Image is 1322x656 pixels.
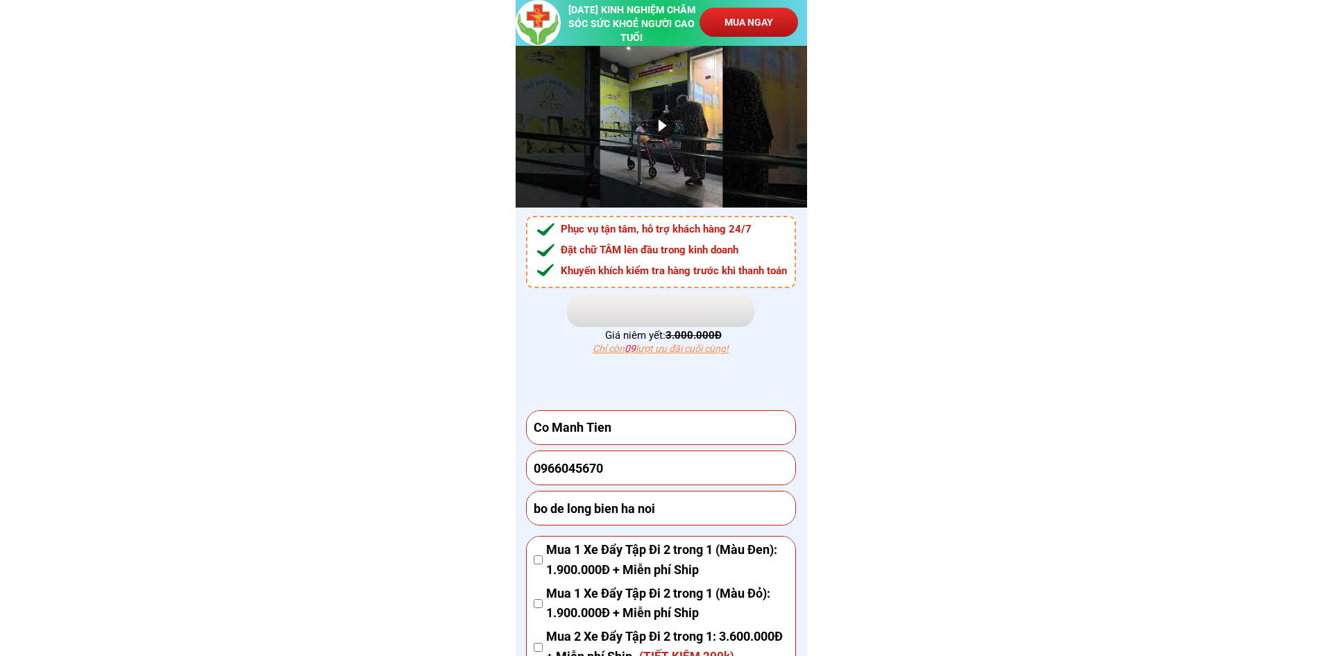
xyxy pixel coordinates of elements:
span: 3.000.000Đ [666,329,722,342]
span: Mua 1 Xe Đẩy Tập Đi 2 trong 1 (Màu Đen): 1.900.000Đ + Miễn phí Ship [546,540,788,580]
h3: [DATE] KINH NGHIỆM CHĂM SÓC SỨC KHOẺ NGƯỜI CAO TUỔI [565,3,698,45]
h3: Phục vụ tận tâm, hỗ trợ khách hàng 24/7 Đặt chữ TÂM lên đầu trong kinh doanh Khuyến khích kiểm tr... [561,219,804,281]
input: Địa chỉ [530,491,792,525]
p: MUA NGAY [700,8,798,37]
iframe: Xe tập đi bộ kiêm xe đẩy 2 trong 1 [516,44,807,208]
input: Số điện thoại [530,451,792,485]
span: Mua 1 Xe Đẩy Tập Đi 2 trong 1 (Màu Đỏ): 1.900.000Đ + Miễn phí Ship [546,584,788,624]
h3: Chỉ còn lượt ưu đãi cuối cùng! [593,341,739,356]
h3: Giá niêm yết: [605,327,727,344]
input: Họ và Tên [530,411,792,444]
span: 09 [625,343,636,354]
